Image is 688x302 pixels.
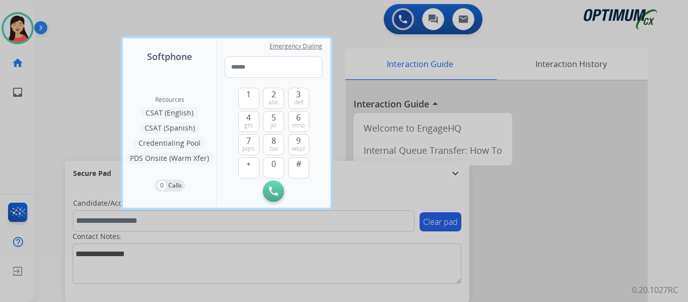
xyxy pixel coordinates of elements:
span: + [246,158,251,170]
button: 8tuv [263,134,284,155]
button: PDS Onsite (Warm Xfer) [125,152,214,164]
p: 0 [158,181,166,190]
span: Resources [155,96,184,104]
button: + [238,157,259,178]
span: def [294,98,303,106]
span: wxyz [292,145,305,153]
span: 9 [296,135,301,147]
span: 1 [246,88,251,100]
span: 3 [296,88,301,100]
span: # [296,158,301,170]
button: 6mno [288,111,309,132]
img: call-button [269,187,278,196]
button: 3def [288,88,309,109]
span: pqrs [242,145,255,153]
span: 4 [246,111,251,124]
button: 9wxyz [288,134,309,155]
span: 8 [271,135,276,147]
button: 4ghi [238,111,259,132]
button: 5jkl [263,111,284,132]
button: 0Calls [155,179,185,192]
button: 0 [263,157,284,178]
span: abc [268,98,279,106]
span: mno [292,122,305,130]
span: tuv [269,145,278,153]
button: 1 [238,88,259,109]
span: jkl [270,122,277,130]
span: 0 [271,158,276,170]
button: CSAT (Spanish) [140,122,200,134]
button: CSAT (English) [141,107,198,119]
button: 7pqrs [238,134,259,155]
button: # [288,157,309,178]
span: Emergency Dialing [269,42,322,50]
span: ghi [244,122,253,130]
span: 7 [246,135,251,147]
span: 2 [271,88,276,100]
button: Credentialing Pool [133,137,205,149]
span: 6 [296,111,301,124]
button: 2abc [263,88,284,109]
span: 5 [271,111,276,124]
p: Calls [168,181,182,190]
span: Softphone [147,49,192,64]
p: 0.20.1027RC [632,284,678,296]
